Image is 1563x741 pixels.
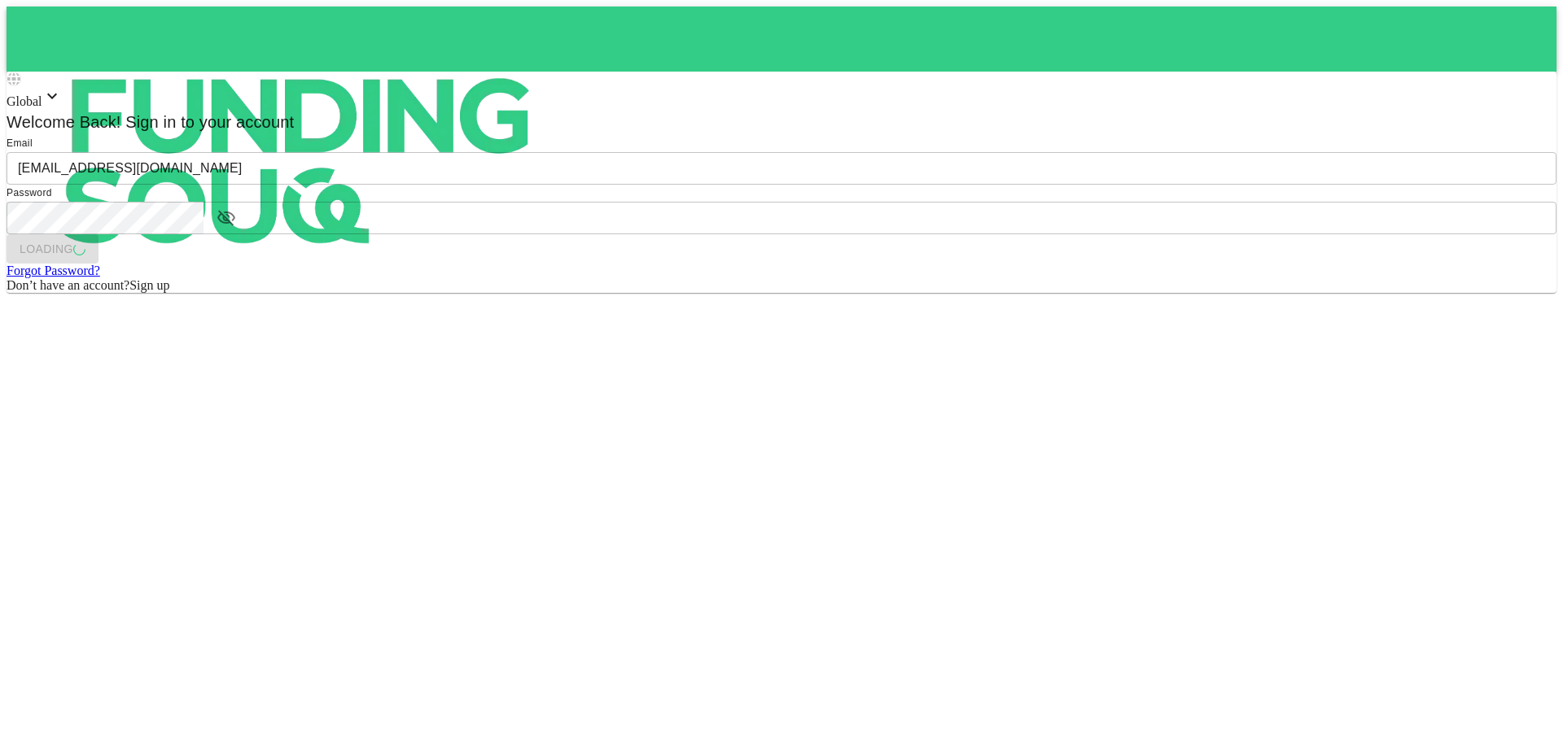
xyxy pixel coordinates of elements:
[7,278,129,292] span: Don’t have an account?
[7,202,204,234] input: password
[7,187,52,198] span: Password
[7,264,100,277] a: Forgot Password?
[7,152,1556,185] input: email
[129,278,169,292] span: Sign up
[7,7,1556,72] a: logo
[121,113,295,131] span: Sign in to your account
[7,86,1556,109] div: Global
[7,7,593,316] img: logo
[7,113,121,131] span: Welcome Back!
[7,137,33,149] span: Email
